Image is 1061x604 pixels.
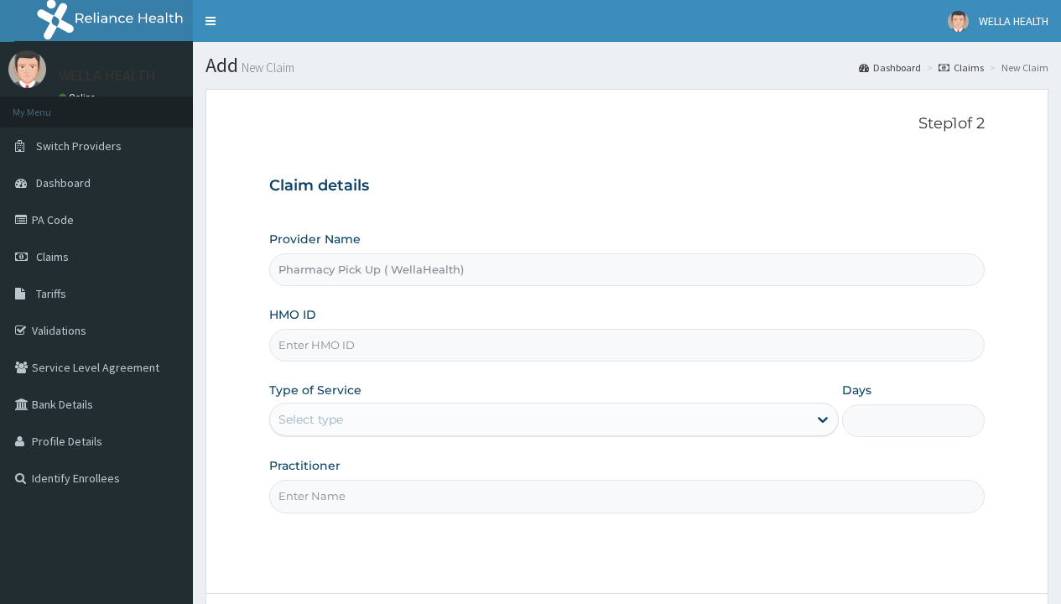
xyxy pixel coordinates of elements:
a: Dashboard [859,60,921,75]
h1: Add [205,55,1048,76]
div: Select type [278,411,343,428]
p: Step 1 of 2 [269,115,985,133]
h3: Claim details [269,177,985,195]
span: Tariffs [36,286,66,301]
label: Type of Service [269,382,361,398]
span: WELLA HEALTH [979,13,1048,29]
img: User Image [948,11,969,32]
p: WELLA HEALTH [59,68,156,83]
input: Enter Name [269,480,985,513]
span: Dashboard [36,175,91,190]
input: Enter HMO ID [269,329,985,362]
a: Online [59,91,99,103]
img: User Image [8,50,46,88]
label: HMO ID [269,306,316,323]
a: Claims [939,60,984,75]
span: Claims [36,249,69,264]
label: Provider Name [269,231,361,247]
label: Practitioner [269,457,341,474]
small: New Claim [238,61,294,74]
span: Switch Providers [36,138,122,154]
label: Days [842,382,871,398]
li: New Claim [986,60,1048,75]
